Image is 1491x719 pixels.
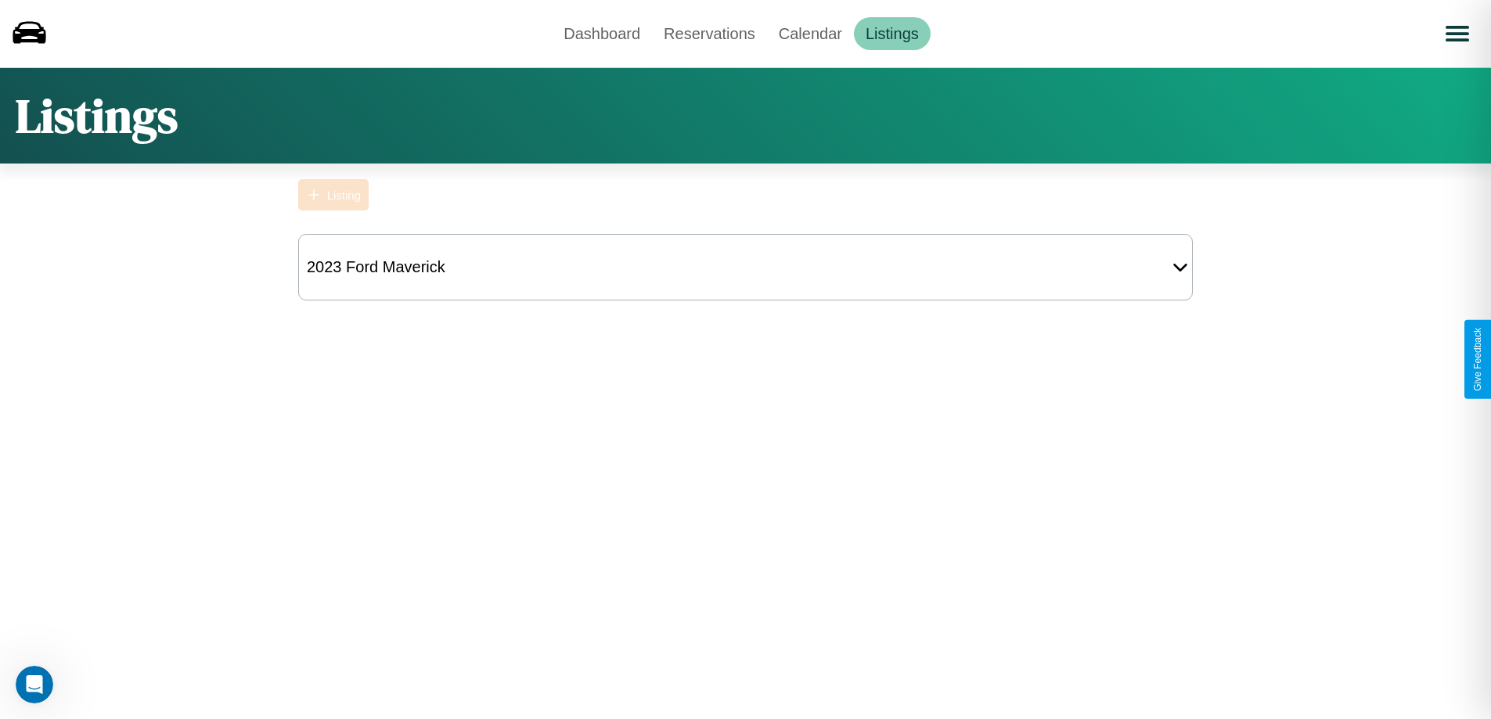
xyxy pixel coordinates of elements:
[652,17,767,50] a: Reservations
[767,17,854,50] a: Calendar
[299,250,453,284] div: 2023 Ford Maverick
[298,179,369,210] button: Listing
[1472,328,1483,391] div: Give Feedback
[327,189,361,202] div: Listing
[16,84,178,148] h1: Listings
[552,17,652,50] a: Dashboard
[1435,12,1479,56] button: Open menu
[854,17,931,50] a: Listings
[16,666,53,703] iframe: Intercom live chat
